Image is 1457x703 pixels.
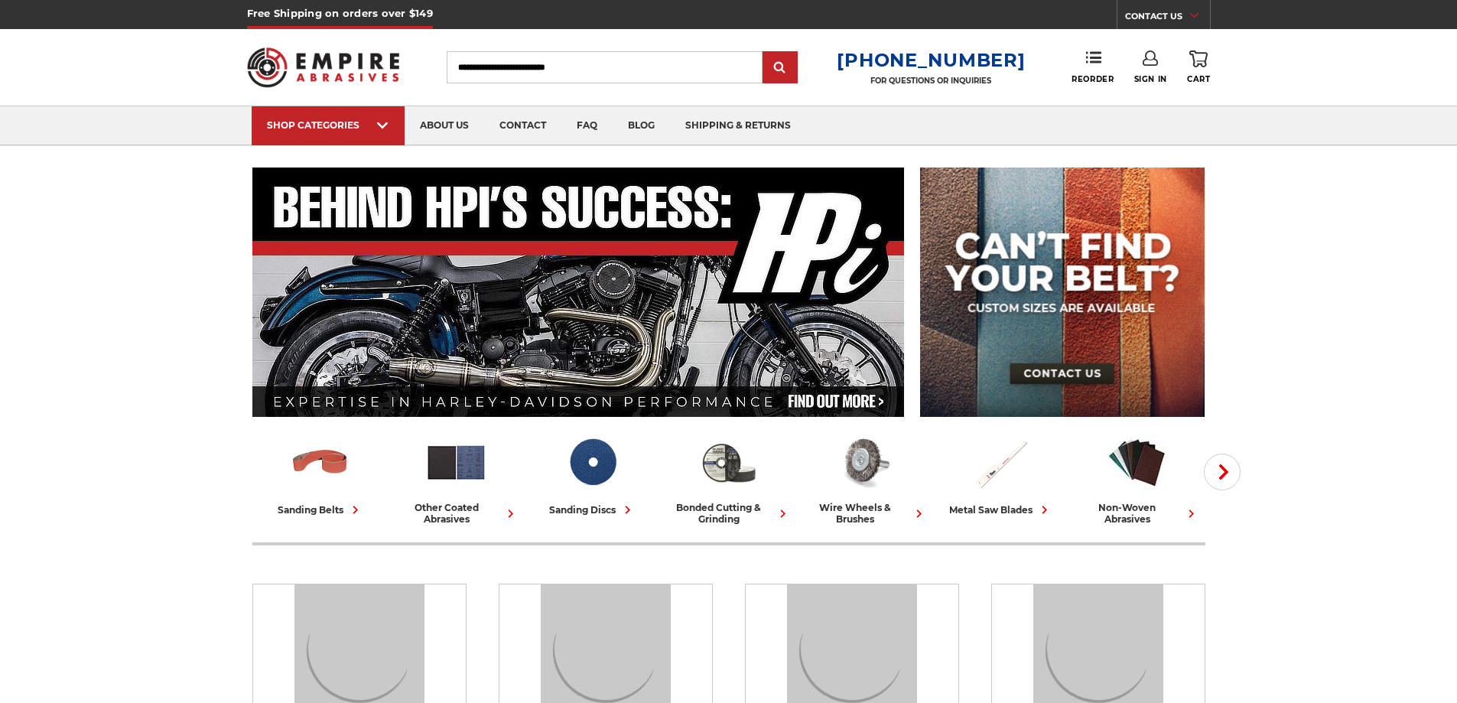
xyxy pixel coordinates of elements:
[549,502,636,518] div: sanding discs
[1072,74,1114,84] span: Reorder
[1187,50,1210,84] a: Cart
[1075,502,1199,525] div: non-woven abrasives
[247,37,400,97] img: Empire Abrasives
[267,119,389,131] div: SHOP CATEGORIES
[670,106,806,145] a: shipping & returns
[1075,431,1199,525] a: non-woven abrasives
[613,106,670,145] a: blog
[405,106,484,145] a: about us
[395,431,519,525] a: other coated abrasives
[531,431,655,518] a: sanding discs
[939,431,1063,518] a: metal saw blades
[969,431,1033,494] img: Metal Saw Blades
[837,76,1025,86] p: FOR QUESTIONS OR INQUIRIES
[667,502,791,525] div: bonded cutting & grinding
[1072,50,1114,83] a: Reorder
[1105,431,1169,494] img: Non-woven Abrasives
[1187,74,1210,84] span: Cart
[667,431,791,525] a: bonded cutting & grinding
[765,53,795,83] input: Submit
[484,106,561,145] a: contact
[1125,8,1210,29] a: CONTACT US
[424,431,488,494] img: Other Coated Abrasives
[803,502,927,525] div: wire wheels & brushes
[949,502,1052,518] div: metal saw blades
[1134,74,1167,84] span: Sign In
[1204,454,1241,490] button: Next
[697,431,760,494] img: Bonded Cutting & Grinding
[278,502,363,518] div: sanding belts
[252,168,905,417] img: Banner for an interview featuring Horsepower Inc who makes Harley performance upgrades featured o...
[259,431,382,518] a: sanding belts
[561,431,624,494] img: Sanding Discs
[288,431,352,494] img: Sanding Belts
[833,431,896,494] img: Wire Wheels & Brushes
[395,502,519,525] div: other coated abrasives
[837,49,1025,71] a: [PHONE_NUMBER]
[920,168,1205,417] img: promo banner for custom belts.
[803,431,927,525] a: wire wheels & brushes
[561,106,613,145] a: faq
